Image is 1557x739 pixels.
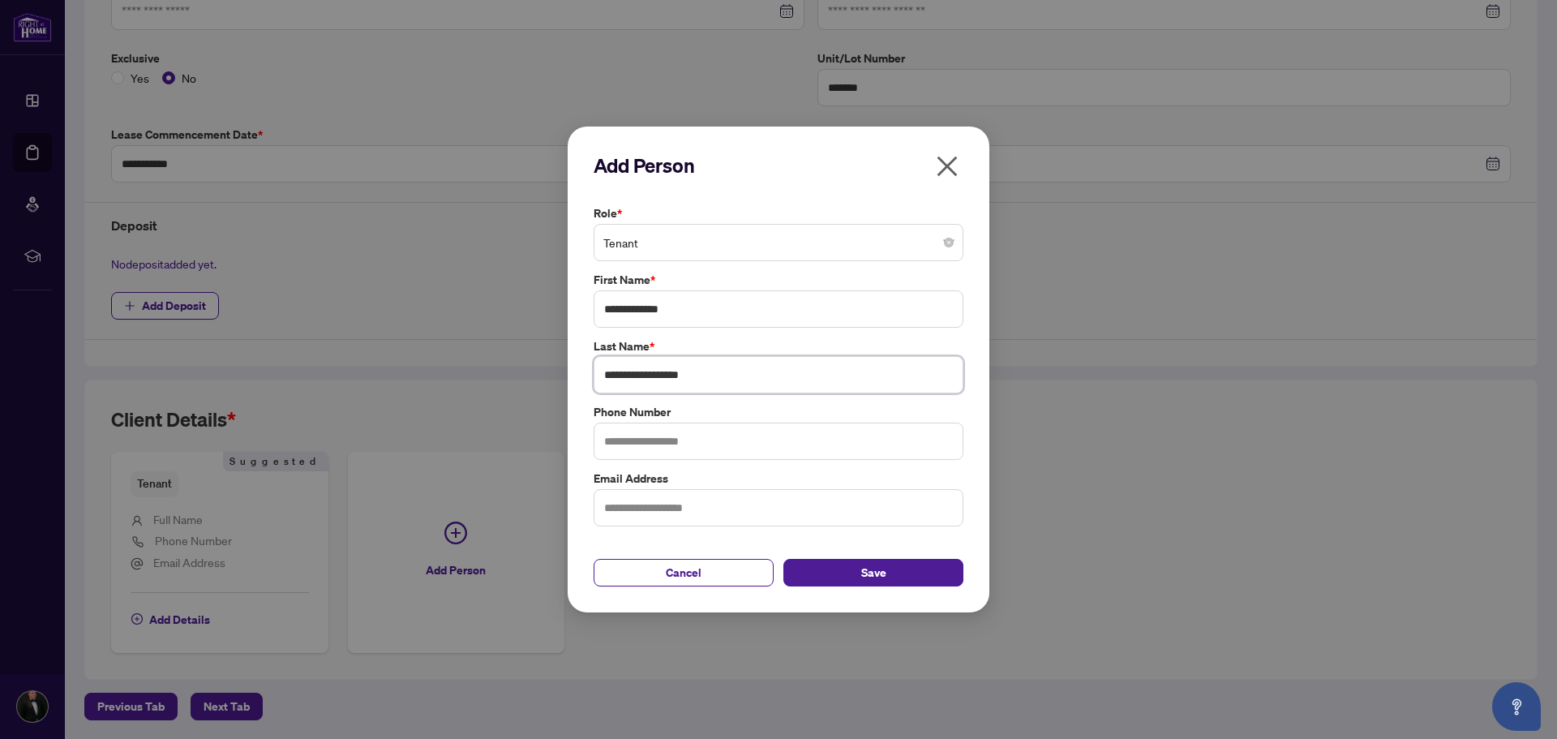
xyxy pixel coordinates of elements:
button: Save [783,559,963,586]
label: Last Name [594,337,963,355]
button: Cancel [594,559,774,586]
label: Phone Number [594,403,963,421]
h2: Add Person [594,153,963,178]
span: Tenant [603,227,954,258]
label: Email Address [594,470,963,488]
button: Open asap [1492,682,1541,731]
label: Role [594,204,963,222]
span: close [934,153,960,179]
span: close-circle [944,238,954,247]
span: Save [861,560,886,586]
label: First Name [594,271,963,289]
span: Cancel [666,560,701,586]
